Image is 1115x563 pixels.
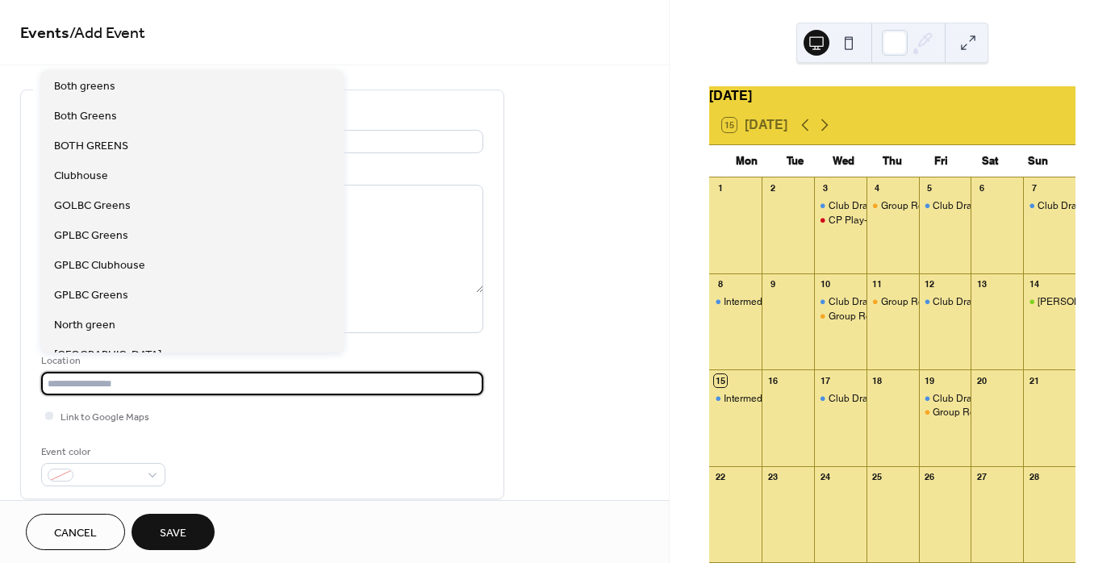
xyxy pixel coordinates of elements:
[975,182,988,194] div: 6
[54,286,128,303] span: GPLBC Greens
[69,18,145,49] span: / Add Event
[814,199,867,213] div: Club Draw
[819,471,831,483] div: 24
[724,392,812,406] div: Intermediate league
[829,295,875,309] div: Club Draw
[709,392,762,406] div: Intermediate league
[54,167,108,184] span: Clubhouse
[868,145,917,177] div: Thu
[881,199,940,213] div: Group Rental
[1028,374,1040,386] div: 21
[54,316,115,333] span: North green
[917,145,965,177] div: Fri
[975,471,988,483] div: 27
[54,227,128,244] span: GPLBC Greens
[819,182,831,194] div: 3
[924,278,936,290] div: 12
[871,182,883,194] div: 4
[54,107,117,124] span: Both Greens
[1014,145,1063,177] div: Sun
[160,525,186,542] span: Save
[829,310,887,323] div: Group Rental
[924,374,936,386] div: 19
[54,346,161,363] span: [GEOGRAPHIC_DATA]
[814,214,867,227] div: CP Play-offs
[814,310,867,323] div: Group Rental
[820,145,868,177] div: Wed
[54,137,128,154] span: BOTH GREENS
[54,77,115,94] span: Both greens
[829,392,875,406] div: Club Draw
[814,295,867,309] div: Club Draw
[709,295,762,309] div: Intermediate league
[919,295,971,309] div: Club Draw
[975,278,988,290] div: 13
[766,278,779,290] div: 9
[1028,182,1040,194] div: 7
[1023,295,1075,309] div: Murray Blair
[714,278,726,290] div: 8
[714,182,726,194] div: 1
[132,514,215,550] button: Save
[54,525,97,542] span: Cancel
[924,182,936,194] div: 5
[919,199,971,213] div: Club Draw
[41,444,162,461] div: Event color
[924,471,936,483] div: 26
[871,471,883,483] div: 25
[54,256,145,273] span: GPLBC Clubhouse
[867,295,919,309] div: Group Rental
[871,278,883,290] div: 11
[1023,199,1075,213] div: Club Draw
[814,392,867,406] div: Club Draw
[829,214,883,227] div: CP Play-offs
[867,199,919,213] div: Group Rental
[766,182,779,194] div: 2
[933,295,979,309] div: Club Draw
[766,471,779,483] div: 23
[714,374,726,386] div: 15
[770,145,819,177] div: Tue
[714,471,726,483] div: 22
[871,374,883,386] div: 18
[933,392,979,406] div: Club Draw
[975,374,988,386] div: 20
[709,86,1075,106] div: [DATE]
[933,406,992,419] div: Group Rental
[919,406,971,419] div: Group Rental
[933,199,979,213] div: Club Draw
[722,145,770,177] div: Mon
[1028,471,1040,483] div: 28
[1028,278,1040,290] div: 14
[41,352,480,369] div: Location
[20,18,69,49] a: Events
[26,514,125,550] button: Cancel
[829,199,875,213] div: Club Draw
[766,374,779,386] div: 16
[1038,199,1084,213] div: Club Draw
[61,409,149,426] span: Link to Google Maps
[965,145,1013,177] div: Sat
[881,295,940,309] div: Group Rental
[724,295,812,309] div: Intermediate league
[919,392,971,406] div: Club Draw
[819,278,831,290] div: 10
[54,197,131,214] span: GOLBC Greens
[819,374,831,386] div: 17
